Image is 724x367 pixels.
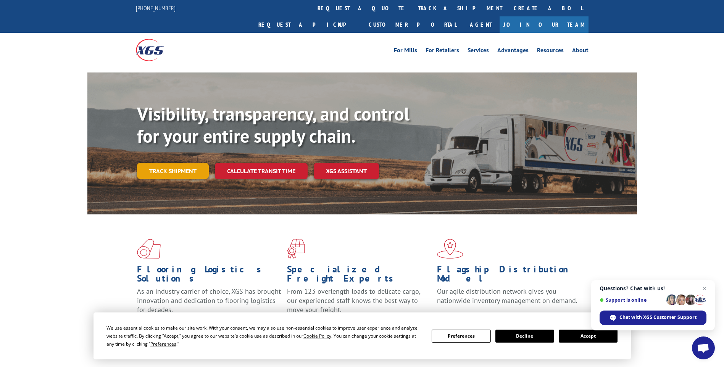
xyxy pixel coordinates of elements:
[559,330,618,343] button: Accept
[137,287,281,314] span: As an industry carrier of choice, XGS has brought innovation and dedication to flooring logistics...
[600,297,664,303] span: Support is online
[150,341,176,347] span: Preferences
[500,16,589,33] a: Join Our Team
[437,312,532,321] a: Learn More >
[215,163,308,179] a: Calculate transit time
[137,163,209,179] a: Track shipment
[600,311,706,325] div: Chat with XGS Customer Support
[426,47,459,56] a: For Retailers
[394,47,417,56] a: For Mills
[137,239,161,259] img: xgs-icon-total-supply-chain-intelligence-red
[437,287,577,305] span: Our agile distribution network gives you nationwide inventory management on demand.
[94,312,631,359] div: Cookie Consent Prompt
[497,47,529,56] a: Advantages
[253,16,363,33] a: Request a pickup
[137,265,281,287] h1: Flooring Logistics Solutions
[468,47,489,56] a: Services
[495,330,554,343] button: Decline
[437,239,463,259] img: xgs-icon-flagship-distribution-model-red
[363,16,462,33] a: Customer Portal
[136,4,176,12] a: [PHONE_NUMBER]
[287,265,431,287] h1: Specialized Freight Experts
[619,314,697,321] span: Chat with XGS Customer Support
[287,239,305,259] img: xgs-icon-focused-on-flooring-red
[537,47,564,56] a: Resources
[314,163,379,179] a: XGS ASSISTANT
[303,333,331,339] span: Cookie Policy
[692,336,715,359] div: Open chat
[432,330,490,343] button: Preferences
[462,16,500,33] a: Agent
[106,324,422,348] div: We use essential cookies to make our site work. With your consent, we may also use non-essential ...
[137,102,410,148] b: Visibility, transparency, and control for your entire supply chain.
[437,265,581,287] h1: Flagship Distribution Model
[572,47,589,56] a: About
[600,285,706,291] span: Questions? Chat with us!
[287,287,431,321] p: From 123 overlength loads to delicate cargo, our experienced staff knows the best way to move you...
[700,284,709,293] span: Close chat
